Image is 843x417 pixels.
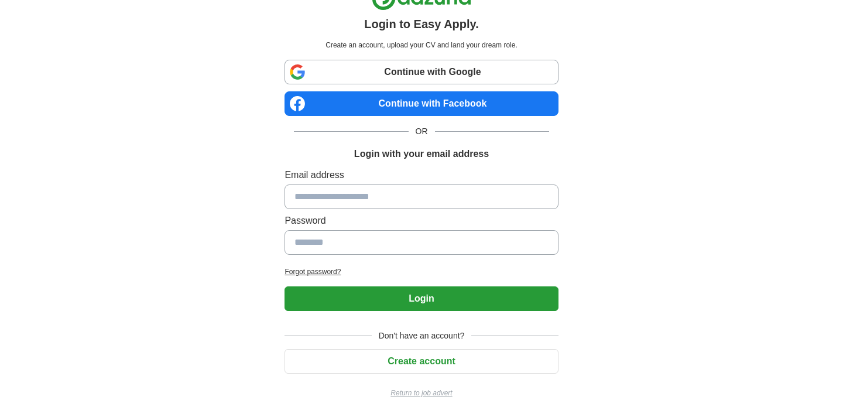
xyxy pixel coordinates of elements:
[372,330,472,342] span: Don't have an account?
[285,168,558,182] label: Email address
[409,125,435,138] span: OR
[285,214,558,228] label: Password
[285,266,558,277] a: Forgot password?
[285,388,558,398] a: Return to job advert
[285,60,558,84] a: Continue with Google
[285,91,558,116] a: Continue with Facebook
[285,349,558,374] button: Create account
[287,40,556,50] p: Create an account, upload your CV and land your dream role.
[285,286,558,311] button: Login
[354,147,489,161] h1: Login with your email address
[285,356,558,366] a: Create account
[364,15,479,33] h1: Login to Easy Apply.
